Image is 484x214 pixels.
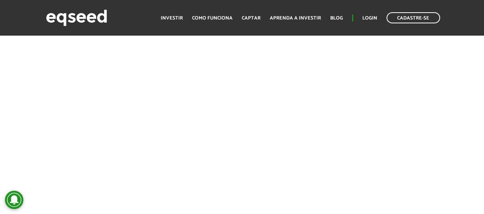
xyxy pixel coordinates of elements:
[86,10,398,185] iframe: Investidor de startups da EqSeed: Bruno Rodrigues
[161,16,183,21] a: Investir
[330,16,343,21] a: Blog
[242,16,261,21] a: Captar
[270,16,321,21] a: Aprenda a investir
[46,8,107,28] img: EqSeed
[362,16,377,21] a: Login
[192,16,233,21] a: Como funciona
[386,12,440,23] a: Cadastre-se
